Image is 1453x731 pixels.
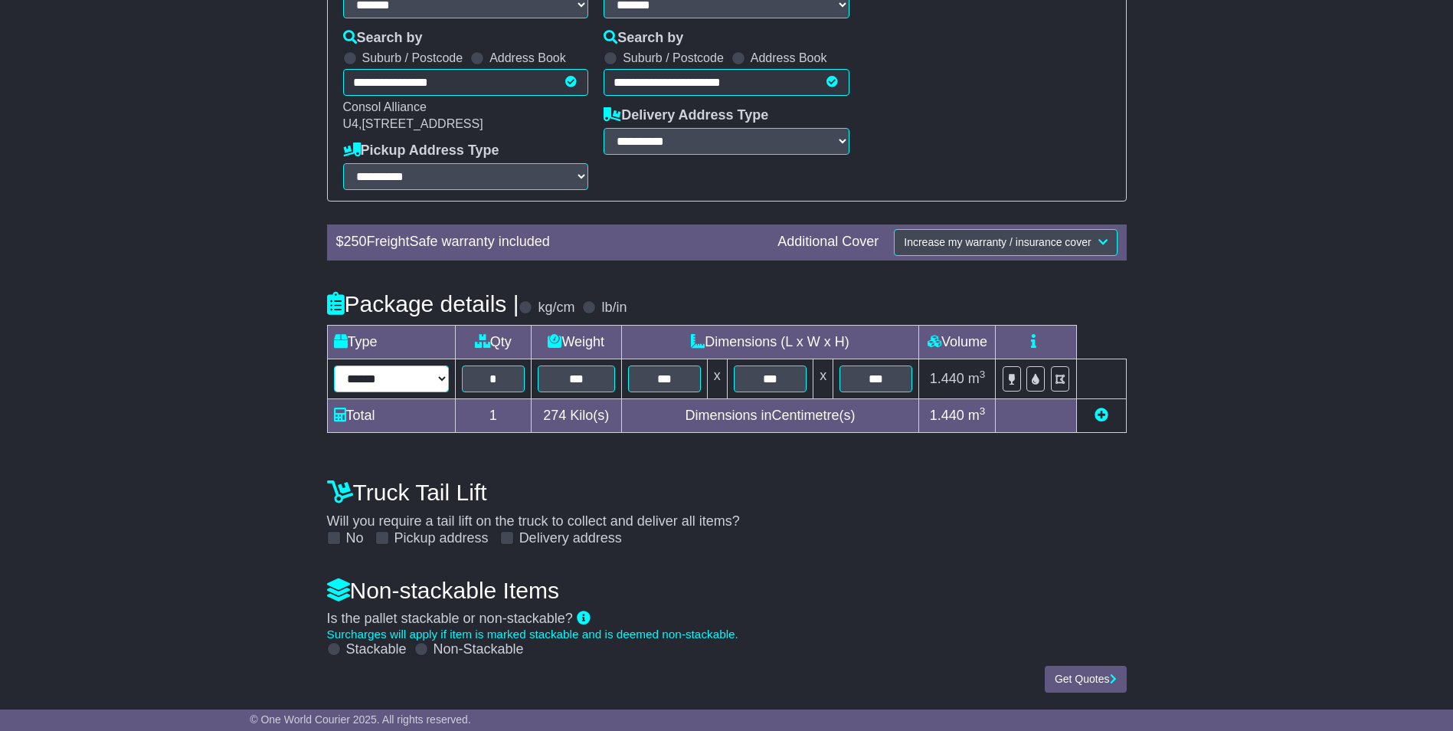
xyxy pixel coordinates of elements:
[604,30,683,47] label: Search by
[904,236,1091,248] span: Increase my warranty / insurance cover
[813,359,833,398] td: x
[327,480,1127,505] h4: Truck Tail Lift
[968,408,986,423] span: m
[770,234,886,251] div: Additional Cover
[1095,408,1108,423] a: Add new item
[343,100,427,113] span: Consol Alliance
[319,472,1134,547] div: Will you require a tail lift on the truck to collect and deliver all items?
[519,530,622,547] label: Delivery address
[455,325,531,359] td: Qty
[343,143,499,159] label: Pickup Address Type
[894,229,1117,256] button: Increase my warranty / insurance cover
[980,405,986,417] sup: 3
[327,325,455,359] td: Type
[621,325,919,359] td: Dimensions (L x W x H)
[343,30,423,47] label: Search by
[394,530,489,547] label: Pickup address
[919,325,996,359] td: Volume
[489,51,566,65] label: Address Book
[980,369,986,380] sup: 3
[707,359,727,398] td: x
[531,398,621,432] td: Kilo(s)
[327,578,1127,603] h4: Non-stackable Items
[329,234,771,251] div: $ FreightSafe warranty included
[538,300,574,316] label: kg/cm
[327,628,1127,641] div: Surcharges will apply if item is marked stackable and is deemed non-stackable.
[455,398,531,432] td: 1
[434,641,524,658] label: Non-Stackable
[346,530,364,547] label: No
[751,51,827,65] label: Address Book
[601,300,627,316] label: lb/in
[543,408,566,423] span: 274
[930,408,964,423] span: 1.440
[621,398,919,432] td: Dimensions in Centimetre(s)
[604,107,768,124] label: Delivery Address Type
[930,371,964,386] span: 1.440
[327,398,455,432] td: Total
[343,117,483,130] span: U4,[STREET_ADDRESS]
[968,371,986,386] span: m
[344,234,367,249] span: 250
[327,291,519,316] h4: Package details |
[250,713,471,726] span: © One World Courier 2025. All rights reserved.
[346,641,407,658] label: Stackable
[327,611,573,626] span: Is the pallet stackable or non-stackable?
[531,325,621,359] td: Weight
[1045,666,1127,693] button: Get Quotes
[362,51,463,65] label: Suburb / Postcode
[623,51,724,65] label: Suburb / Postcode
